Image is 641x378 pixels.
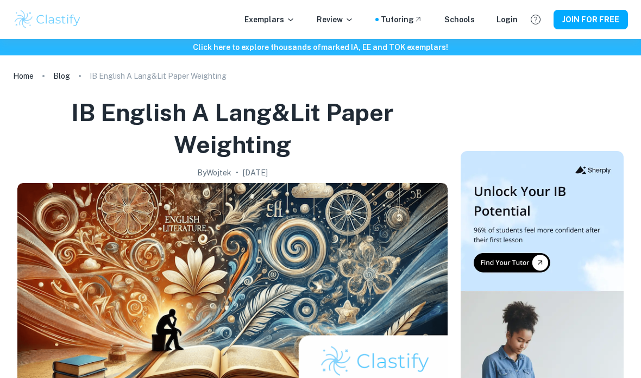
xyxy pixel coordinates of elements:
a: Login [497,14,518,26]
button: JOIN FOR FREE [554,10,628,29]
p: • [236,167,238,179]
img: Clastify logo [13,9,82,30]
h6: Click here to explore thousands of marked IA, EE and TOK exemplars ! [2,41,639,53]
p: IB English A Lang&Lit Paper Weighting [90,70,227,82]
a: Tutoring [381,14,423,26]
a: Home [13,68,34,84]
p: Exemplars [244,14,295,26]
h2: By Wojtek [197,167,231,179]
a: Schools [444,14,475,26]
h1: IB English A Lang&Lit Paper Weighting [17,97,448,160]
h2: [DATE] [243,167,268,179]
button: Help and Feedback [526,10,545,29]
a: Blog [53,68,70,84]
p: Review [317,14,354,26]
